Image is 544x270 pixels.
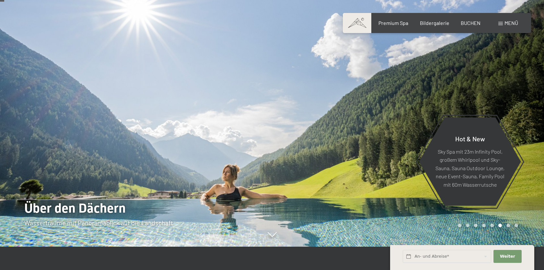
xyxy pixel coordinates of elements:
div: Carousel Pagination [456,224,518,227]
div: Carousel Page 6 (Current Slide) [498,224,502,227]
div: Carousel Page 3 [474,224,478,227]
div: Carousel Page 2 [466,224,469,227]
span: Hot & New [455,135,485,142]
div: Carousel Page 4 [482,224,486,227]
button: Weiter [493,250,521,263]
p: Sky Spa mit 23m Infinity Pool, großem Whirlpool und Sky-Sauna, Sauna Outdoor Lounge, neue Event-S... [435,147,505,189]
a: Hot & New Sky Spa mit 23m Infinity Pool, großem Whirlpool und Sky-Sauna, Sauna Outdoor Lounge, ne... [419,117,521,206]
div: Carousel Page 5 [490,224,494,227]
a: Bildergalerie [420,20,449,26]
div: Carousel Page 7 [506,224,510,227]
span: Weiter [500,253,515,259]
a: Premium Spa [378,20,408,26]
span: Menü [504,20,518,26]
a: BUCHEN [461,20,480,26]
div: Carousel Page 1 [458,224,461,227]
span: Schnellanfrage [390,238,418,243]
div: Carousel Page 8 [515,224,518,227]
